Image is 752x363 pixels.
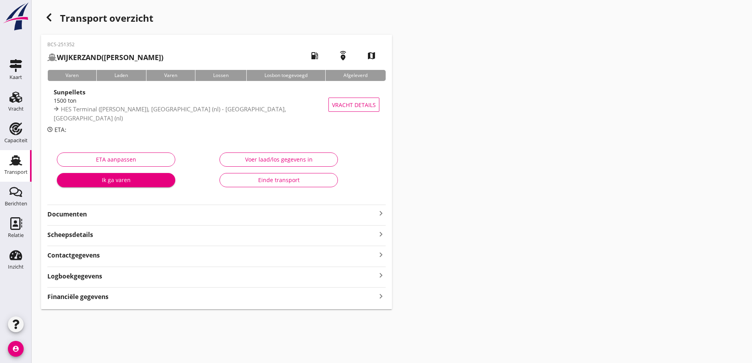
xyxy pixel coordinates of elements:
[195,70,246,81] div: Lossen
[8,106,24,111] div: Vracht
[47,52,163,63] h2: ([PERSON_NAME])
[328,98,379,112] button: Vracht details
[360,45,383,67] i: map
[41,9,392,28] div: Transport overzicht
[47,41,163,48] p: BCS-251352
[96,70,146,81] div: Laden
[5,201,27,206] div: Berichten
[376,291,386,301] i: keyboard_arrow_right
[54,96,332,105] div: 1500 ton
[219,152,338,167] button: Voer laad/los gegevens in
[47,70,96,81] div: Varen
[376,270,386,281] i: keyboard_arrow_right
[47,210,376,219] strong: Documenten
[219,173,338,187] button: Einde transport
[8,264,24,269] div: Inzicht
[64,155,169,164] div: ETA aanpassen
[246,70,325,81] div: Losbon toegevoegd
[4,169,28,175] div: Transport
[332,45,354,67] i: emergency_share
[54,126,66,134] span: ETA:
[376,249,386,260] i: keyboard_arrow_right
[2,2,30,31] img: logo-small.a267ee39.svg
[146,70,195,81] div: Varen
[47,251,100,260] strong: Contactgegevens
[325,70,385,81] div: Afgeleverd
[226,155,331,164] div: Voer laad/los gegevens in
[4,138,28,143] div: Capaciteit
[47,230,93,239] strong: Scheepsdetails
[54,105,286,122] span: HES Terminal ([PERSON_NAME]), [GEOGRAPHIC_DATA] (nl) - [GEOGRAPHIC_DATA], [GEOGRAPHIC_DATA] (nl)
[226,176,331,184] div: Einde transport
[57,53,101,62] strong: WIJKERZAND
[9,75,22,80] div: Kaart
[332,101,376,109] span: Vracht details
[57,173,175,187] button: Ik ga varen
[376,209,386,218] i: keyboard_arrow_right
[304,45,326,67] i: local_gas_station
[47,272,102,281] strong: Logboekgegevens
[47,292,109,301] strong: Financiële gegevens
[57,152,175,167] button: ETA aanpassen
[47,87,386,122] a: Sunpellets1500 tonHES Terminal ([PERSON_NAME]), [GEOGRAPHIC_DATA] (nl) - [GEOGRAPHIC_DATA], [GEOG...
[54,88,85,96] strong: Sunpellets
[8,341,24,357] i: account_circle
[8,233,24,238] div: Relatie
[376,229,386,239] i: keyboard_arrow_right
[63,176,169,184] div: Ik ga varen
